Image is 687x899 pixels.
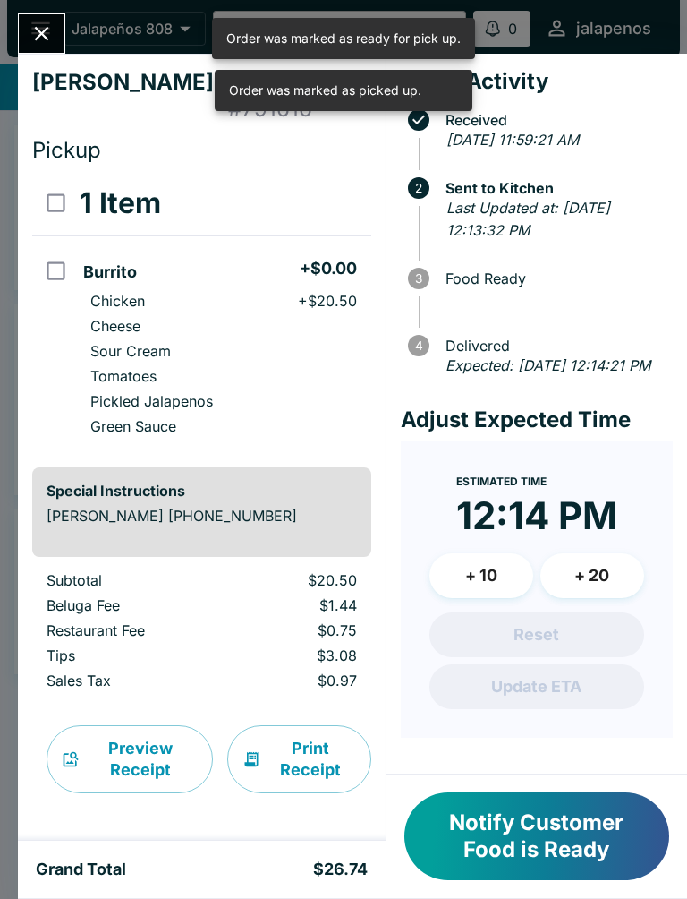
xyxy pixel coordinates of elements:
button: Preview Receipt [47,725,213,793]
h3: 1 Item [80,185,161,221]
p: Pickled Jalapenos [90,392,213,410]
button: Notify Customer Food is Ready [404,792,669,880]
span: Received [437,112,673,128]
span: Sent to Kitchen [437,180,673,196]
text: 4 [414,338,422,353]
button: Close [19,14,64,53]
p: [PERSON_NAME] [PHONE_NUMBER] [47,507,357,525]
p: Beluga Fee [47,596,208,614]
p: Chicken [90,292,145,310]
p: Tomatoes [90,367,157,385]
p: $3.08 [236,646,356,664]
span: Delivered [437,338,673,354]
h5: + $0.00 [300,258,357,279]
table: orders table [32,571,371,697]
table: orders table [32,171,371,453]
time: 12:14 PM [456,492,617,539]
p: $0.97 [236,672,356,689]
h4: Order Activity [401,68,673,95]
div: Order was marked as picked up. [229,75,421,106]
h5: $26.74 [313,859,368,880]
div: Order was marked as ready for pick up. [226,23,461,54]
h4: Adjust Expected Time [401,407,673,433]
h6: Special Instructions [47,482,357,500]
h4: [PERSON_NAME] [32,69,228,123]
h5: Burrito [83,261,137,283]
p: $1.44 [236,596,356,614]
h5: Grand Total [36,859,126,880]
p: Sour Cream [90,342,171,360]
em: [DATE] 11:59:21 AM [446,131,579,149]
text: 2 [415,181,422,195]
em: Expected: [DATE] 12:14:21 PM [445,356,650,374]
span: Estimated Time [456,475,547,488]
span: Pickup [32,137,101,163]
p: Cheese [90,317,140,335]
em: Last Updated at: [DATE] 12:13:32 PM [446,199,610,240]
p: Subtotal [47,571,208,589]
p: Green Sauce [90,417,176,435]
p: $20.50 [236,571,356,589]
p: $0.75 [236,621,356,639]
button: + 20 [540,553,644,598]
span: Food Ready [437,270,673,287]
p: Sales Tax [47,672,208,689]
p: + $20.50 [298,292,357,310]
text: 3 [415,271,422,286]
p: Restaurant Fee [47,621,208,639]
button: + 10 [429,553,533,598]
p: Tips [47,646,208,664]
button: Print Receipt [227,725,371,793]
